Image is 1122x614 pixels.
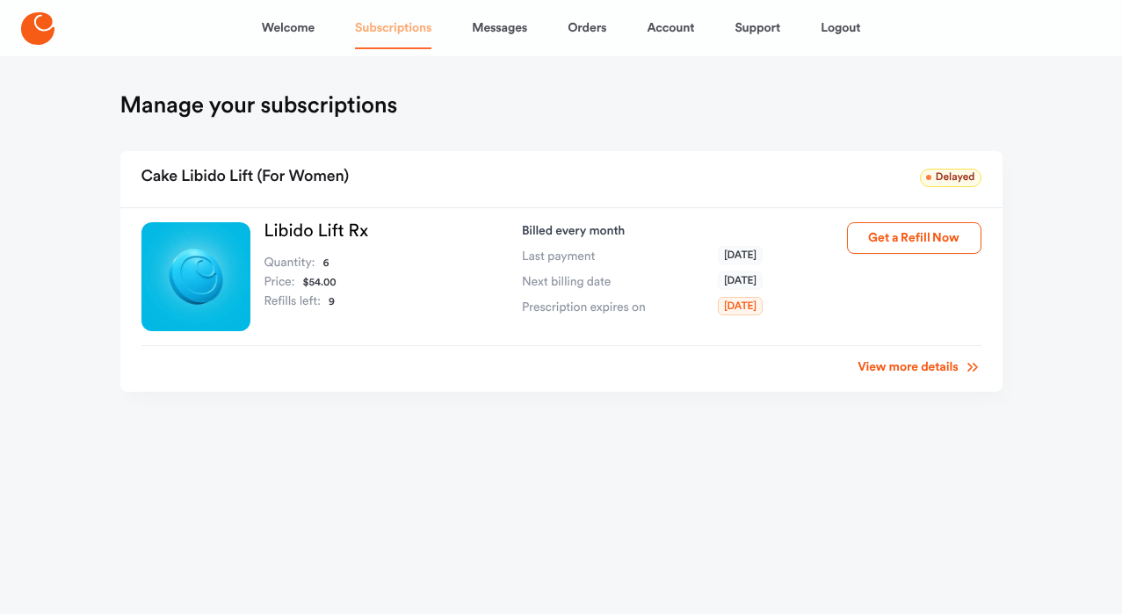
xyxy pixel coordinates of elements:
dd: $54.00 [303,273,337,293]
a: Logout [821,7,860,49]
dt: Quantity: [264,254,315,273]
a: Subscriptions [355,7,431,49]
dt: Refills left: [264,293,321,312]
span: [DATE] [718,246,763,264]
img: Libido Lift Rx [141,222,250,331]
dd: 6 [323,254,329,273]
dt: Price: [264,273,295,293]
a: Welcome [262,7,315,49]
span: Prescription expires on [522,299,646,316]
span: Last payment [522,248,595,265]
button: Get a Refill Now [847,222,981,254]
span: Next billing date [522,273,611,291]
a: Account [647,7,694,49]
a: Orders [568,7,606,49]
h2: Cake Libido Lift (for Women) [141,162,350,193]
a: Support [735,7,780,49]
h1: Manage your subscriptions [120,91,398,119]
p: Billed every month [522,222,818,240]
a: View more details [858,358,981,376]
span: [DATE] [718,297,763,315]
dd: 9 [329,293,335,312]
span: [DATE] [718,271,763,290]
a: Messages [472,7,527,49]
a: Libido Lift Rx [264,222,369,240]
span: Delayed [920,169,981,187]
